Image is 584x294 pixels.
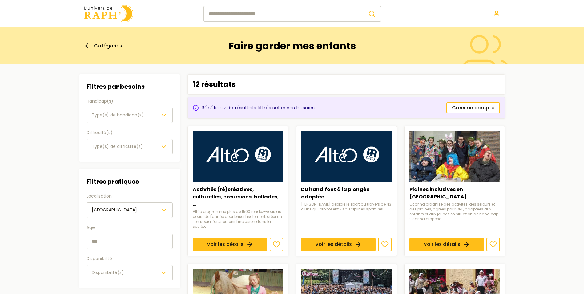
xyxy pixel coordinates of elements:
button: Type(s) de difficulté(s) [87,139,173,154]
span: Disponibilité(s) [92,269,124,276]
span: [GEOGRAPHIC_DATA] [92,207,137,213]
button: Ajouter aux favoris [270,238,283,251]
button: Disponibilité(s) [87,265,173,280]
label: Handicap(s) [87,98,173,105]
a: Voir les détails [301,238,376,251]
h3: Filtres pratiques [87,177,173,186]
span: Type(s) de handicap(s) [92,112,144,118]
img: Univers de Raph logo [84,5,133,22]
a: Voir les détails [193,238,267,251]
button: Ajouter aux favoris [486,238,500,251]
span: Type(s) de difficulté(s) [92,143,143,149]
button: [GEOGRAPHIC_DATA] [87,202,173,218]
button: Ajouter aux favoris [378,238,392,251]
h3: Filtres par besoins [87,82,173,92]
button: Type(s) de handicap(s) [87,108,173,123]
a: Catégories [84,42,122,50]
label: Disponibilité [87,255,173,263]
label: Age [87,224,173,231]
div: Bénéficiez de résultats filtrés selon vos besoins. [193,104,316,112]
a: Voir les détails [409,238,484,251]
p: 12 résultats [193,80,236,89]
h1: Faire garder mes enfants [228,40,356,52]
label: Difficulté(s) [87,129,173,137]
span: Catégories [94,42,122,50]
button: Rechercher [363,6,381,22]
label: Localisation [87,193,173,200]
a: Créer un compte [446,102,500,113]
span: Créer un compte [452,104,494,112]
a: Se connecter [493,10,500,18]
